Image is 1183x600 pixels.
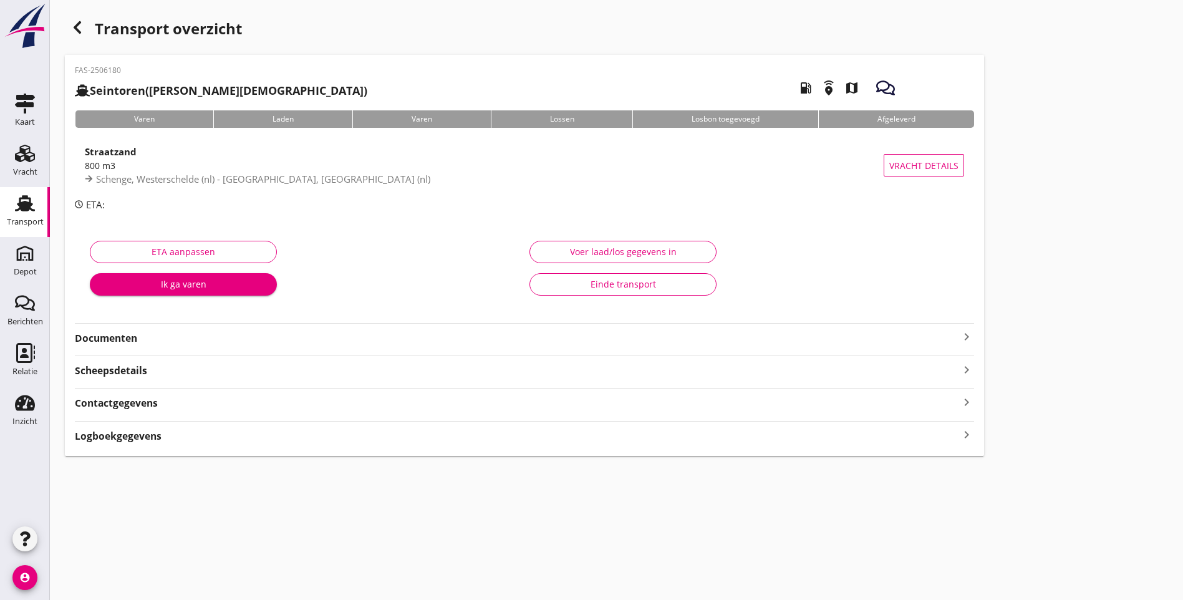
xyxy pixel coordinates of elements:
[12,417,37,425] div: Inzicht
[75,82,367,99] h2: ([PERSON_NAME][DEMOGRAPHIC_DATA])
[15,118,35,126] div: Kaart
[12,565,37,590] i: account_circle
[788,70,823,105] i: local_gas_station
[12,367,37,375] div: Relatie
[213,110,352,128] div: Laden
[540,245,706,258] div: Voer laad/los gegevens in
[529,273,717,296] button: Einde transport
[818,110,974,128] div: Afgeleverd
[75,396,158,410] strong: Contactgegevens
[491,110,633,128] div: Lossen
[65,15,984,45] div: Transport overzicht
[90,83,145,98] strong: Seintoren
[7,218,44,226] div: Transport
[834,70,869,105] i: map
[75,364,147,378] strong: Scheepsdetails
[75,429,162,443] strong: Logboekgegevens
[889,159,958,172] span: Vracht details
[75,110,213,128] div: Varen
[540,278,706,291] div: Einde transport
[75,138,974,193] a: Straatzand800 m3Schenge, Westerschelde (nl) - [GEOGRAPHIC_DATA], [GEOGRAPHIC_DATA] (nl)Vracht det...
[13,168,37,176] div: Vracht
[75,65,367,76] p: FAS-2506180
[86,198,105,211] span: ETA:
[352,110,491,128] div: Varen
[959,427,974,443] i: keyboard_arrow_right
[884,154,964,177] button: Vracht details
[100,278,267,291] div: Ik ga varen
[7,317,43,326] div: Berichten
[632,110,818,128] div: Losbon toegevoegd
[90,241,277,263] button: ETA aanpassen
[85,145,137,158] strong: Straatzand
[529,241,717,263] button: Voer laad/los gegevens in
[811,70,846,105] i: emergency_share
[75,331,959,346] strong: Documenten
[959,361,974,378] i: keyboard_arrow_right
[2,3,47,49] img: logo-small.a267ee39.svg
[100,245,266,258] div: ETA aanpassen
[14,268,37,276] div: Depot
[959,394,974,410] i: keyboard_arrow_right
[90,273,277,296] button: Ik ga varen
[959,329,974,344] i: keyboard_arrow_right
[96,173,430,185] span: Schenge, Westerschelde (nl) - [GEOGRAPHIC_DATA], [GEOGRAPHIC_DATA] (nl)
[85,159,884,172] div: 800 m3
